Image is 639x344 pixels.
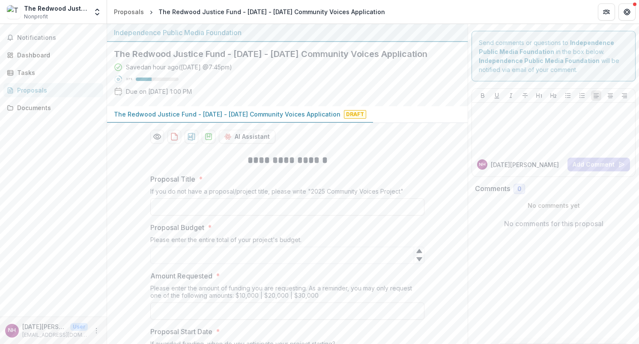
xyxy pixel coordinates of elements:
button: Align Center [605,90,615,101]
div: Noel Hanrahan [479,162,486,167]
p: The Redwood Justice Fund - [DATE] - [DATE] Community Voices Application [114,110,340,119]
div: Noel Hanrahan [8,328,16,333]
button: Ordered List [577,90,587,101]
button: AI Assistant [219,130,275,144]
button: Align Right [619,90,630,101]
a: Proposals [110,6,147,18]
p: Proposal Budget [150,222,204,233]
p: Proposal Start Date [150,326,212,337]
span: 0 [517,185,521,193]
a: Dashboard [3,48,103,62]
span: Notifications [17,34,100,42]
p: Amount Requested [150,271,212,281]
div: The Redwood Justice Fund [24,4,88,13]
div: Documents [17,103,96,112]
div: The Redwood Justice Fund - [DATE] - [DATE] Community Voices Application [158,7,385,16]
div: Independence Public Media Foundation [114,27,461,38]
button: Bold [478,90,488,101]
div: Tasks [17,68,96,77]
p: [DATE][PERSON_NAME] [491,160,559,169]
button: Add Comment [567,158,630,171]
span: Draft [344,110,366,119]
button: Preview 01d9b422-99db-49ea-84b7-85c17a1038b9-0.pdf [150,130,164,144]
div: Proposals [17,86,96,95]
div: Please enter the entire total of your project's budget. [150,236,424,247]
button: download-proposal [167,130,181,144]
div: Saved an hour ago ( [DATE] @ 7:45pm ) [126,63,232,72]
p: No comments for this proposal [504,218,603,229]
div: Send comments or questions to in the box below. will be notified via email of your comment. [472,31,636,81]
button: Heading 1 [534,90,544,101]
a: Proposals [3,83,103,97]
button: Align Left [591,90,601,101]
button: Underline [492,90,502,101]
button: Get Help [618,3,636,21]
p: Due on [DATE] 1:00 PM [126,87,192,96]
p: 37 % [126,76,132,82]
a: Documents [3,101,103,115]
h2: Comments [475,185,510,193]
button: Notifications [3,31,103,45]
button: Strike [520,90,530,101]
button: Bullet List [563,90,573,101]
img: The Redwood Justice Fund [7,5,21,19]
button: Heading 2 [548,90,558,101]
button: Italicize [506,90,516,101]
a: Tasks [3,66,103,80]
span: Nonprofit [24,13,48,21]
p: Proposal Title [150,174,195,184]
div: Please enter the amount of funding you are requesting. As a reminder, you may only request one of... [150,284,424,302]
button: download-proposal [202,130,215,144]
p: [EMAIL_ADDRESS][DOMAIN_NAME] [22,331,88,339]
button: download-proposal [185,130,198,144]
div: If you do not have a proposal/project title, please write "2025 Community Voices Project" [150,188,424,198]
button: Partners [598,3,615,21]
div: Dashboard [17,51,96,60]
button: Open entity switcher [91,3,103,21]
p: No comments yet [475,201,632,210]
nav: breadcrumb [110,6,388,18]
p: [DATE][PERSON_NAME] [22,322,67,331]
h2: The Redwood Justice Fund - [DATE] - [DATE] Community Voices Application [114,49,447,59]
div: Proposals [114,7,144,16]
p: User [70,323,88,331]
button: More [91,326,102,336]
strong: Independence Public Media Foundation [479,57,600,64]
